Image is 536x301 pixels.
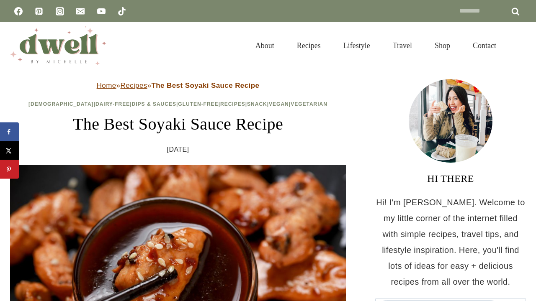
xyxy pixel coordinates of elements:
[95,101,130,107] a: Dairy-Free
[31,3,47,20] a: Pinterest
[167,143,189,156] time: [DATE]
[375,171,526,186] h3: HI THERE
[291,101,327,107] a: Vegetarian
[132,101,176,107] a: Dips & Sauces
[269,101,289,107] a: Vegan
[120,82,147,89] a: Recipes
[244,31,286,60] a: About
[381,31,423,60] a: Travel
[28,101,94,107] a: [DEMOGRAPHIC_DATA]
[244,31,508,60] nav: Primary Navigation
[375,194,526,290] p: Hi! I'm [PERSON_NAME]. Welcome to my little corner of the internet filled with simple recipes, tr...
[332,31,381,60] a: Lifestyle
[93,3,110,20] a: YouTube
[152,82,260,89] strong: The Best Soyaki Sauce Recipe
[423,31,461,60] a: Shop
[178,101,218,107] a: Gluten-Free
[10,112,346,137] h1: The Best Soyaki Sauce Recipe
[97,82,116,89] a: Home
[52,3,68,20] a: Instagram
[72,3,89,20] a: Email
[28,101,327,107] span: | | | | | | |
[220,101,245,107] a: Recipes
[461,31,508,60] a: Contact
[247,101,267,107] a: Snack
[113,3,130,20] a: TikTok
[512,38,526,53] button: View Search Form
[10,3,27,20] a: Facebook
[286,31,332,60] a: Recipes
[10,26,106,65] img: DWELL by michelle
[97,82,260,89] span: » »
